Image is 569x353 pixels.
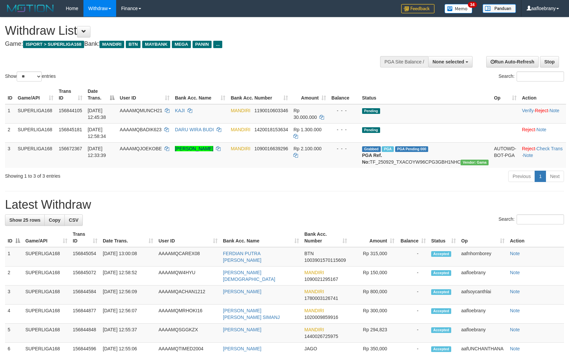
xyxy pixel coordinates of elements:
[350,286,397,305] td: Rp 800,000
[56,85,85,104] th: Trans ID: activate to sort column ascending
[431,346,451,352] span: Accepted
[5,305,23,324] td: 4
[156,286,220,305] td: AAAAMQACHAN1212
[431,308,451,314] span: Accepted
[510,327,520,332] a: Note
[120,108,163,113] span: AAAAMQMUNCH21
[523,153,533,158] a: Note
[23,228,70,247] th: Game/API: activate to sort column ascending
[220,228,302,247] th: Bank Acc. Name: activate to sort column ascending
[5,228,23,247] th: ID: activate to sort column descending
[508,171,535,182] a: Previous
[431,251,451,257] span: Accepted
[5,267,23,286] td: 2
[397,305,429,324] td: -
[59,146,82,151] span: 156672367
[23,267,70,286] td: SUPERLIGA168
[331,126,357,133] div: - - -
[468,2,477,8] span: 34
[362,127,380,133] span: Pending
[85,85,117,104] th: Date Trans.: activate to sort column descending
[172,85,228,104] th: Bank Acc. Name: activate to sort column ascending
[213,41,222,48] span: ...
[535,108,548,113] a: Reject
[540,56,559,67] a: Stop
[519,123,566,142] td: ·
[459,286,507,305] td: aafsoycanthlai
[304,289,324,294] span: MANDIRI
[486,56,539,67] a: Run Auto-Refresh
[5,104,15,124] td: 1
[175,146,213,151] a: [PERSON_NAME]
[302,228,350,247] th: Bank Acc. Number: activate to sort column ascending
[397,324,429,343] td: -
[331,107,357,114] div: - - -
[49,217,60,223] span: Copy
[223,270,275,282] a: [PERSON_NAME][DEMOGRAPHIC_DATA]
[254,108,288,113] span: Copy 1190010603346 to clipboard
[5,142,15,168] td: 3
[304,270,324,275] span: MANDIRI
[519,142,566,168] td: · ·
[100,267,156,286] td: [DATE] 12:58:52
[304,296,338,301] span: Copy 1780003126741 to clipboard
[428,56,473,67] button: None selected
[459,305,507,324] td: aafloebrany
[88,146,106,158] span: [DATE] 12:33:39
[254,127,288,132] span: Copy 1420018153634 to clipboard
[483,4,516,13] img: panduan.png
[329,85,359,104] th: Balance
[5,71,56,81] label: Show entries
[537,127,547,132] a: Note
[397,286,429,305] td: -
[293,108,317,120] span: Rp 30.000.000
[5,198,564,211] h1: Latest Withdraw
[69,217,78,223] span: CSV
[23,247,70,267] td: SUPERLIGA168
[522,127,535,132] a: Reject
[100,228,156,247] th: Date Trans.: activate to sort column ascending
[519,104,566,124] td: · ·
[401,4,435,13] img: Feedback.jpg
[15,142,56,168] td: SUPERLIGA168
[44,214,65,226] a: Copy
[156,267,220,286] td: AAAAMQW4HYU
[291,85,329,104] th: Amount: activate to sort column ascending
[517,214,564,224] input: Search:
[223,346,261,351] a: [PERSON_NAME]
[304,251,314,256] span: BTN
[304,315,338,320] span: Copy 1020009859916 to clipboard
[5,24,373,37] h1: Withdraw List
[546,171,564,182] a: Next
[70,305,100,324] td: 156844877
[156,247,220,267] td: AAAAMQCAREX08
[223,308,280,320] a: [PERSON_NAME] [PERSON_NAME] SIMANJ
[100,286,156,305] td: [DATE] 12:56:09
[362,153,382,165] b: PGA Ref. No:
[231,108,250,113] span: MANDIRI
[510,270,520,275] a: Note
[535,171,546,182] a: 1
[15,104,56,124] td: SUPERLIGA168
[304,308,324,313] span: MANDIRI
[70,247,100,267] td: 156845054
[549,108,559,113] a: Note
[350,228,397,247] th: Amount: activate to sort column ascending
[350,267,397,286] td: Rp 150,000
[362,146,381,152] span: Grabbed
[120,127,162,132] span: AAAAMQBADIK623
[70,324,100,343] td: 156844848
[23,286,70,305] td: SUPERLIGA168
[459,324,507,343] td: aafloebrany
[304,327,324,332] span: MANDIRI
[70,286,100,305] td: 156844584
[510,346,520,351] a: Note
[5,123,15,142] td: 2
[5,85,15,104] th: ID
[397,247,429,267] td: -
[5,170,232,179] div: Showing 1 to 3 of 3 entries
[397,228,429,247] th: Balance: activate to sort column ascending
[156,324,220,343] td: AAAAMQSGGKZX
[156,228,220,247] th: User ID: activate to sort column ascending
[507,228,564,247] th: Action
